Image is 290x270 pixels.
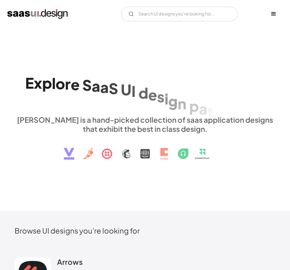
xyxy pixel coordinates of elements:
[56,74,65,92] div: o
[168,92,178,110] div: g
[71,76,80,93] div: e
[178,94,186,112] div: n
[121,81,131,98] div: U
[34,74,42,92] div: x
[42,74,52,92] div: p
[52,74,56,92] div: l
[15,115,276,133] div: [PERSON_NAME] is a hand-picked collection of saas application designs that exhibit the best in cl...
[82,76,92,94] div: S
[57,257,83,266] h2: Arrows
[264,5,283,23] div: menu
[138,84,148,101] div: d
[25,74,34,92] div: E
[148,86,157,103] div: e
[131,82,136,100] div: I
[189,97,199,115] div: p
[15,226,276,235] h2: Browse UI designs you’re looking for
[92,77,100,95] div: a
[199,100,207,118] div: a
[157,88,165,105] div: s
[15,74,276,109] h1: Explore SaaS UI design patterns & interactions.
[7,9,68,19] a: home
[207,103,213,120] div: t
[65,75,71,93] div: r
[53,133,237,165] img: text, icon, saas logo
[57,257,83,269] a: Arrows
[100,78,109,96] div: a
[165,90,168,108] div: i
[109,79,118,97] div: S
[121,7,238,21] input: Search UI designs you're looking for...
[121,7,238,21] form: Email Form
